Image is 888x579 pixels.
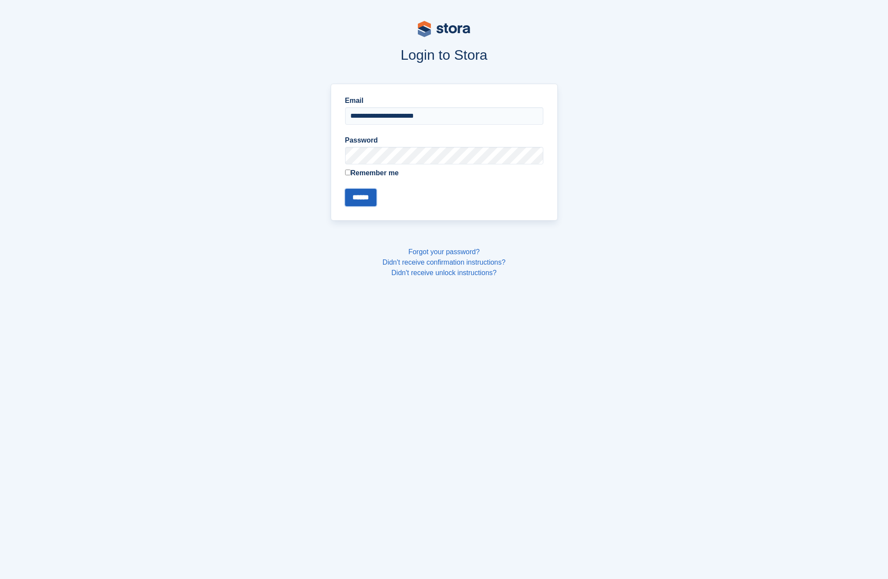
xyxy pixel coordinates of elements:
label: Email [345,95,543,106]
img: stora-logo-53a41332b3708ae10de48c4981b4e9114cc0af31d8433b30ea865607fb682f29.svg [418,21,470,37]
a: Forgot your password? [408,248,480,255]
h1: Login to Stora [164,47,724,63]
input: Remember me [345,170,351,175]
a: Didn't receive unlock instructions? [391,269,496,276]
label: Password [345,135,543,146]
a: Didn't receive confirmation instructions? [383,259,505,266]
label: Remember me [345,168,543,178]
